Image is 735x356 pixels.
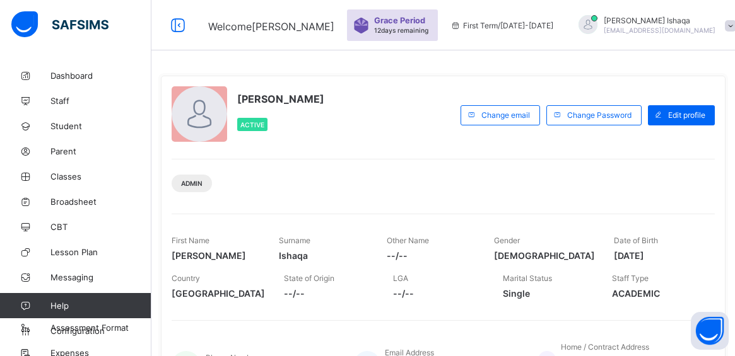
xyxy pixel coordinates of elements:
span: Lesson Plan [50,247,151,257]
span: [DATE] [614,250,702,261]
span: Welcome [PERSON_NAME] [208,20,334,33]
span: Gender [494,236,520,245]
span: Student [50,121,151,131]
span: ACADEMIC [612,288,702,299]
img: safsims [11,11,109,38]
span: Dashboard [50,71,151,81]
span: Change email [481,110,530,120]
span: Marital Status [503,273,552,283]
span: First Name [172,236,209,245]
span: Staff [50,96,151,106]
button: Open asap [691,312,729,350]
span: Configuration [50,326,151,336]
span: session/term information [450,21,553,30]
span: [GEOGRAPHIC_DATA] [172,288,265,299]
span: [PERSON_NAME] [237,93,324,105]
span: LGA [393,273,408,283]
span: [EMAIL_ADDRESS][DOMAIN_NAME] [604,26,715,34]
span: Country [172,273,200,283]
span: Broadsheet [50,197,151,207]
span: Home / Contract Address [561,342,649,352]
span: CBT [50,222,151,232]
span: 12 days remaining [374,26,428,34]
span: Staff Type [612,273,649,283]
span: [DEMOGRAPHIC_DATA] [494,250,595,261]
span: Help [50,301,151,311]
span: Messaging [50,272,151,282]
span: Ishaqa [279,250,367,261]
span: Single [503,288,593,299]
span: Admin [181,180,203,187]
span: Date of Birth [614,236,658,245]
span: [PERSON_NAME] [172,250,260,261]
span: [PERSON_NAME] Ishaqa [604,16,715,25]
span: Parent [50,146,151,156]
span: Change Password [567,110,632,120]
span: State of Origin [284,273,334,283]
span: --/-- [284,288,374,299]
span: Other Name [387,236,429,245]
span: --/-- [387,250,475,261]
span: Edit profile [668,110,705,120]
img: sticker-purple.71386a28dfed39d6af7621340158ba97.svg [353,18,369,33]
span: Surname [279,236,310,245]
span: Grace Period [374,16,425,25]
span: Classes [50,171,151,181]
span: --/-- [393,288,483,299]
span: Active [240,121,264,129]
